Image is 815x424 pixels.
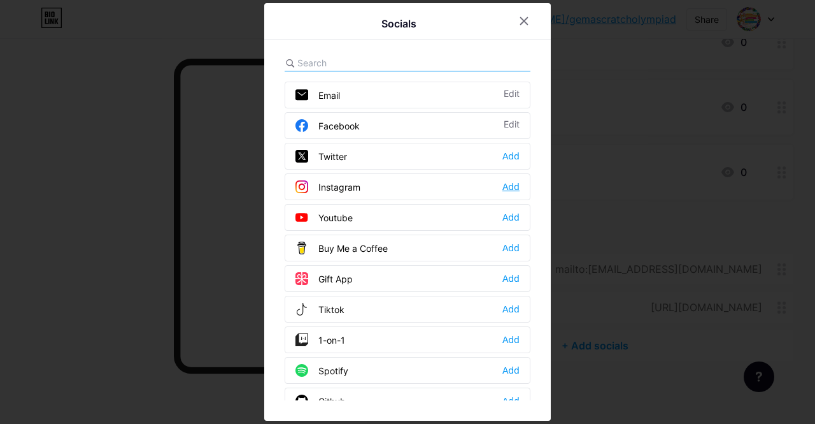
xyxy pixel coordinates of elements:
input: Search [297,56,438,69]
div: Github [295,395,346,407]
div: Add [502,395,520,407]
div: Add [502,303,520,316]
div: Add [502,364,520,377]
div: Instagram [295,180,360,193]
div: Add [502,211,520,224]
div: Facebook [295,119,360,132]
div: Edit [504,89,520,101]
div: Socials [381,16,416,31]
div: Tiktok [295,303,344,316]
div: 1-on-1 [295,333,345,346]
div: Edit [504,119,520,132]
div: Buy Me a Coffee [295,242,388,254]
div: Add [502,150,520,163]
div: Gift App [295,272,353,285]
div: Spotify [295,364,348,377]
div: Add [502,242,520,254]
div: Youtube [295,211,353,224]
div: Email [295,89,340,101]
div: Add [502,333,520,346]
div: Add [502,272,520,285]
div: Add [502,180,520,193]
div: Twitter [295,150,347,163]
